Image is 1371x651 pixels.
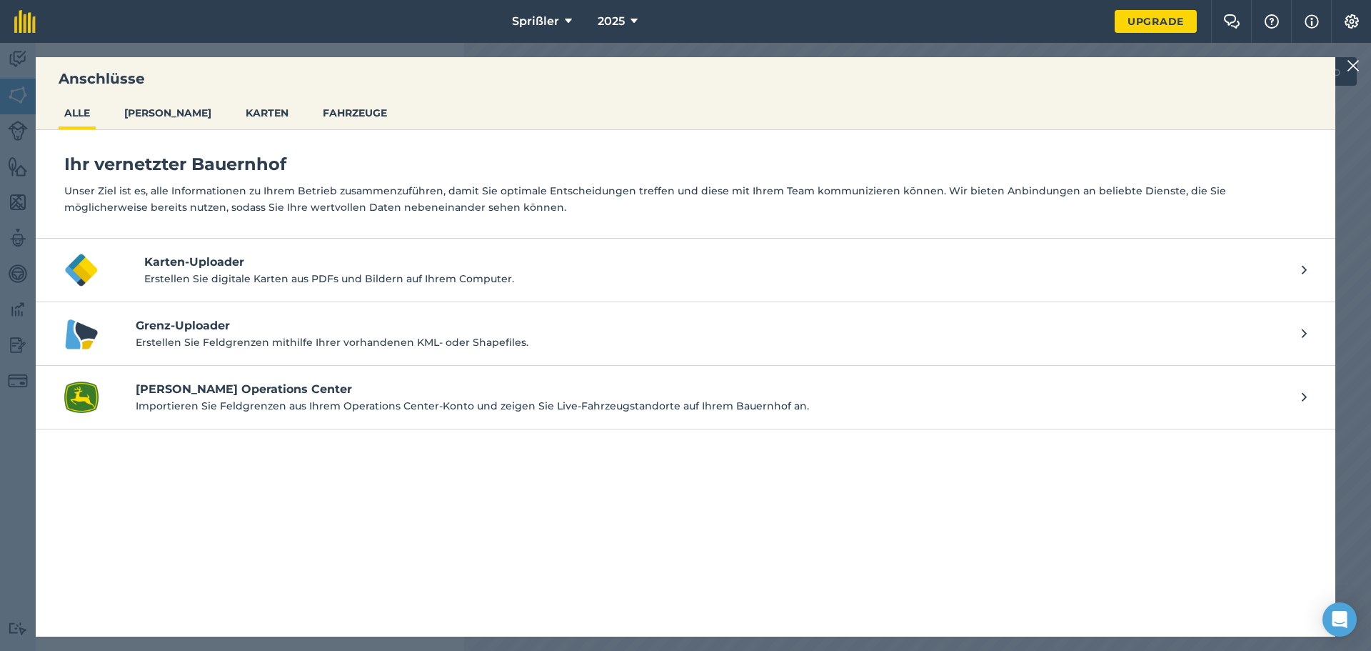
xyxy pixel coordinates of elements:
img: Zwei Sprechblasen überlappen sich, wobei die linke Blase im Vordergrund steht [1223,14,1240,29]
button: KARTEN [240,99,294,126]
img: Boundary-Uploader-Logo [64,317,99,351]
font: Anschlüsse [59,70,145,87]
button: FAHRZEUGE [317,99,393,126]
font: Erstellen Sie Feldgrenzen mithilfe Ihrer vorhandenen KML- oder Shapefiles. [136,336,528,349]
font: Karten-Uploader [144,255,244,269]
img: fieldmargin Logo [14,10,36,33]
button: ALLE [59,99,96,126]
font: KARTEN [246,106,288,119]
img: Ein Zahnradsymbol [1343,14,1360,29]
font: Upgrade [1128,15,1184,28]
font: Sprißler [512,14,559,28]
font: Unser Ziel ist es, alle Informationen zu Ihrem Betrieb zusammenzuführen, damit Sie optimale Entsc... [64,184,1226,213]
img: svg+xml;base64,PHN2ZyB4bWxucz0iaHR0cDovL3d3dy53My5vcmcvMjAwMC9zdmciIHdpZHRoPSIxNyIgaGVpZ2h0PSIxNy... [1305,13,1319,30]
font: 2025 [598,14,625,28]
img: svg+xml;base64,PHN2ZyB4bWxucz0iaHR0cDovL3d3dy53My5vcmcvMjAwMC9zdmciIHdpZHRoPSIyMiIgaGVpZ2h0PSIzMC... [1347,57,1360,74]
font: Ihr vernetzter Bauernhof [64,154,286,174]
img: Ein Fragezeichen-Symbol [1263,14,1280,29]
font: [PERSON_NAME] [124,106,211,119]
img: Logo des Karten-Uploaders [64,253,99,287]
div: Öffnen Sie den Intercom Messenger [1322,602,1357,637]
font: Erstellen Sie digitale Karten aus PDFs und Bildern auf Ihrem Computer. [144,272,514,285]
img: Logo des John Deere Operations Center [64,380,99,414]
font: [PERSON_NAME] Operations Center [136,382,352,396]
font: Grenz-Uploader [136,319,230,332]
font: Importieren Sie Feldgrenzen aus Ihrem Operations Center-Konto und zeigen Sie Live-Fahrzeugstandor... [136,399,809,412]
button: Logo des Karten-UploadersKarten-UploaderErstellen Sie digitale Karten aus PDFs und Bildern auf Ih... [36,239,1335,302]
font: ALLE [64,106,90,119]
a: Upgrade [1115,10,1197,33]
button: [PERSON_NAME] [119,99,217,126]
font: FAHRZEUGE [323,106,387,119]
a: Boundary-Uploader-LogoGrenz-UploaderErstellen Sie Feldgrenzen mithilfe Ihrer vorhandenen KML- ode... [36,302,1335,366]
a: Logo des John Deere Operations Center[PERSON_NAME] Operations CenterImportieren Sie Feldgrenzen a... [36,366,1335,429]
